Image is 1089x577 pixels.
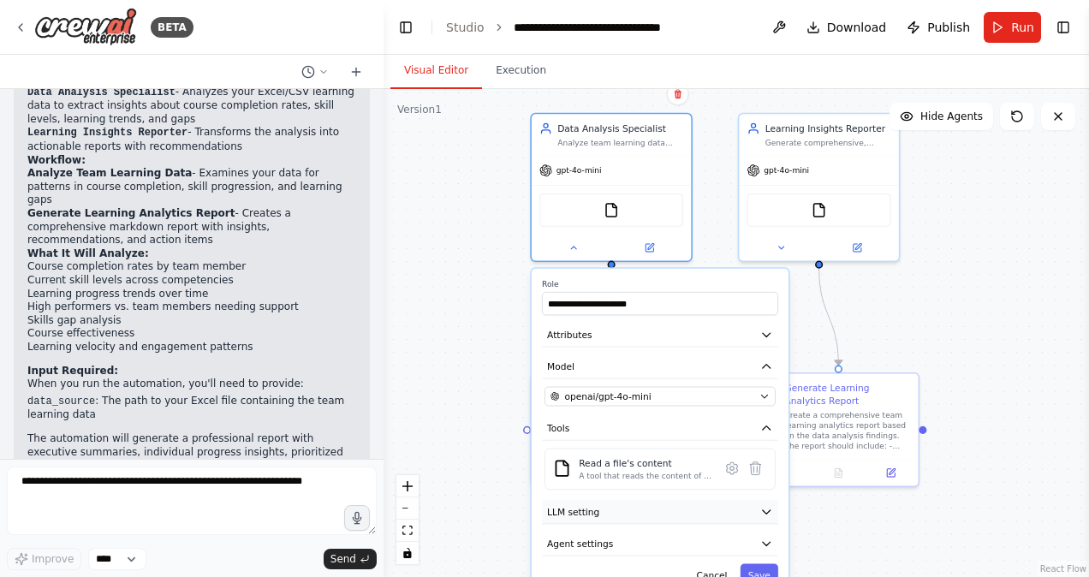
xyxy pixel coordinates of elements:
button: openai/gpt-4o-mini [544,387,776,407]
li: Current skill levels across competencies [27,274,356,288]
li: Course effectiveness [27,327,356,341]
button: Open in side panel [868,465,913,480]
button: Agent settings [542,532,778,556]
span: Improve [32,552,74,566]
button: zoom out [396,497,419,520]
button: Configure tool [720,456,743,479]
div: Generate Learning Analytics Report [784,382,910,407]
img: FileReadTool [812,202,827,217]
li: - Examines your data for patterns in course completion, skill progression, and learning gaps [27,167,356,207]
li: Course completion rates by team member [27,260,356,274]
span: Run [1011,19,1034,36]
div: Learning Insights ReporterGenerate comprehensive, actionable reports on team learning progress an... [738,113,900,262]
span: Hide Agents [920,110,983,123]
div: Learning Insights Reporter [765,122,891,134]
li: - Transforms the analysis into actionable reports with recommendations [27,126,356,153]
span: gpt-4o-mini [764,165,809,175]
div: Read a file's content [579,456,712,469]
strong: Generate Learning Analytics Report [27,207,235,219]
button: Hide left sidebar [394,15,418,39]
li: High performers vs. team members needing support [27,300,356,314]
g: Edge from b984632e-6e71-4cad-931d-78895bf574b9 to 6ffa07f8-fa17-484c-b418-d91ce2b135f1 [812,268,845,365]
nav: breadcrumb [446,19,706,36]
button: Visual Editor [390,53,482,89]
li: : The path to your Excel file containing the team learning data [27,395,356,422]
span: Attributes [547,328,592,341]
a: Studio [446,21,485,34]
button: Publish [900,12,977,43]
div: Generate Learning Analytics ReportCreate a comprehensive team learning analytics report based on ... [758,372,919,487]
div: Data Analysis SpecialistAnalyze team learning data from {data_source} to extract meaningful insig... [530,113,692,262]
li: Learning progress trends over time [27,288,356,301]
button: toggle interactivity [396,542,419,564]
button: Improve [7,548,81,570]
strong: What It Will Analyze: [27,247,149,259]
strong: Input Required: [27,365,118,377]
label: Role [542,279,778,289]
li: - Creates a comprehensive markdown report with insights, recommendations, and action items [27,207,356,247]
button: Run [984,12,1041,43]
span: Model [547,360,574,373]
button: Show right sidebar [1051,15,1075,39]
button: Open in side panel [613,240,687,255]
div: React Flow controls [396,475,419,564]
div: A tool that reads the content of a file. To use this tool, provide a 'file_path' parameter with t... [579,471,712,481]
strong: Analyze Team Learning Data [27,167,192,179]
button: Tools [542,416,778,440]
p: The automation will generate a professional report with executive summaries, individual progress ... [27,432,356,485]
li: Learning velocity and engagement patterns [27,341,356,354]
button: Execution [482,53,560,89]
li: - Analyzes your Excel/CSV learning data to extract insights about course completion rates, skill ... [27,86,356,127]
button: Start a new chat [342,62,370,82]
span: LLM setting [547,505,599,518]
button: Attributes [542,323,778,347]
div: BETA [151,17,193,38]
button: Hide Agents [890,103,993,130]
span: Download [827,19,887,36]
code: Learning Insights Reporter [27,127,187,139]
button: Click to speak your automation idea [344,505,370,531]
strong: Workflow: [27,154,86,166]
button: Download [800,12,894,43]
div: Data Analysis Specialist [557,122,683,134]
div: Analyze team learning data from {data_source} to extract meaningful insights about course complet... [557,138,683,148]
button: Switch to previous chat [295,62,336,82]
button: zoom in [396,475,419,497]
code: data_source [27,396,95,407]
button: LLM setting [542,500,778,524]
span: Publish [927,19,970,36]
p: When you run the automation, you'll need to provide: [27,378,356,391]
button: Open in side panel [820,240,894,255]
code: Data Analysis Specialist [27,86,176,98]
span: gpt-4o-mini [556,165,602,175]
div: Generate comprehensive, actionable reports on team learning progress and skill development based ... [765,138,891,148]
span: openai/gpt-4o-mini [565,390,652,402]
img: Logo [34,8,137,46]
span: Agent settings [547,537,613,550]
button: Send [324,549,377,569]
div: Version 1 [397,103,442,116]
a: React Flow attribution [1040,564,1086,574]
button: Delete tool [744,456,767,479]
img: FileReadTool [604,202,619,217]
span: Send [330,552,356,566]
div: Create a comprehensive team learning analytics report based on the data analysis findings. The re... [784,410,910,452]
button: fit view [396,520,419,542]
button: Model [542,354,778,378]
button: Delete node [667,83,689,105]
img: FileReadTool [553,459,571,477]
span: Tools [547,422,569,435]
li: Skills gap analysis [27,314,356,328]
button: No output available [811,465,866,480]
